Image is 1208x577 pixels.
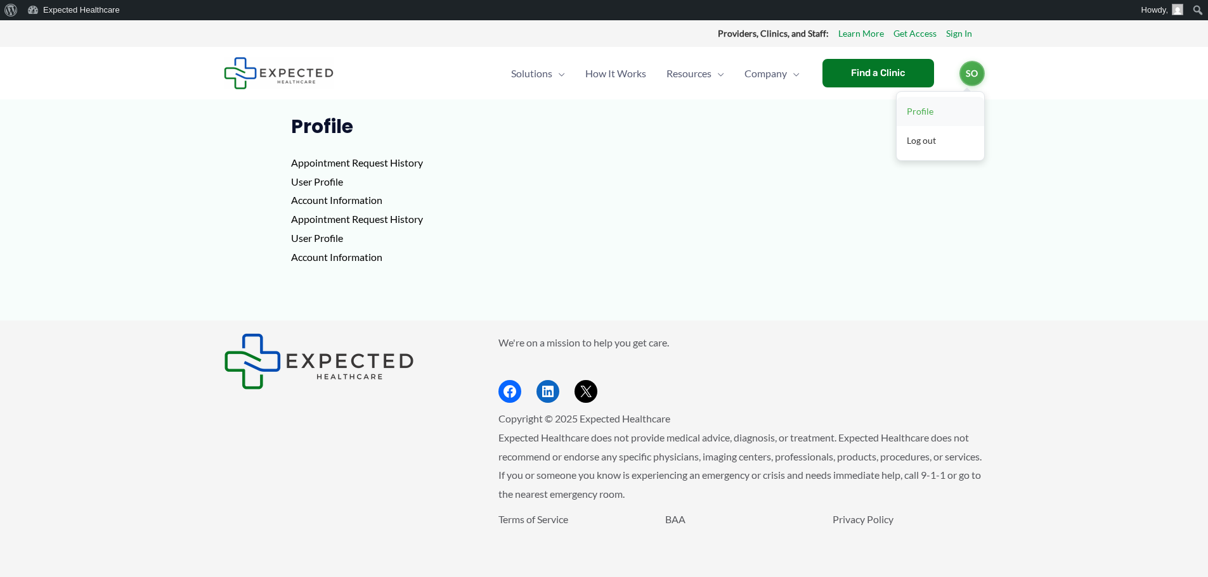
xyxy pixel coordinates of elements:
[575,51,656,96] a: How It Works
[224,333,414,390] img: Expected Healthcare Logo - side, dark font, small
[501,51,810,96] nav: Primary Site Navigation
[498,513,568,525] a: Terms of Service
[718,28,829,39] strong: Providers, Clinics, and Staff:
[501,51,575,96] a: SolutionsMenu Toggle
[665,513,685,525] a: BAA
[291,153,917,266] p: Appointment Request History User Profile Account Information Appointment Request History User Pro...
[656,51,734,96] a: ResourcesMenu Toggle
[787,51,800,96] span: Menu Toggle
[744,51,787,96] span: Company
[511,51,552,96] span: Solutions
[893,25,937,42] a: Get Access
[734,51,810,96] a: CompanyMenu Toggle
[897,126,984,155] a: Log out
[224,57,334,89] img: Expected Healthcare Logo - side, dark font, small
[291,115,917,138] h1: Profile
[585,51,646,96] span: How It Works
[552,51,565,96] span: Menu Toggle
[498,510,985,557] aside: Footer Widget 3
[666,51,711,96] span: Resources
[822,59,934,87] a: Find a Clinic
[959,61,985,86] a: SO
[498,333,985,403] aside: Footer Widget 2
[498,431,982,500] span: Expected Healthcare does not provide medical advice, diagnosis, or treatment. Expected Healthcare...
[946,25,972,42] a: Sign In
[897,97,984,126] a: Profile
[498,412,670,424] span: Copyright © 2025 Expected Healthcare
[833,513,893,525] a: Privacy Policy
[224,333,467,390] aside: Footer Widget 1
[711,51,724,96] span: Menu Toggle
[498,333,985,352] p: We're on a mission to help you get care.
[838,25,884,42] a: Learn More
